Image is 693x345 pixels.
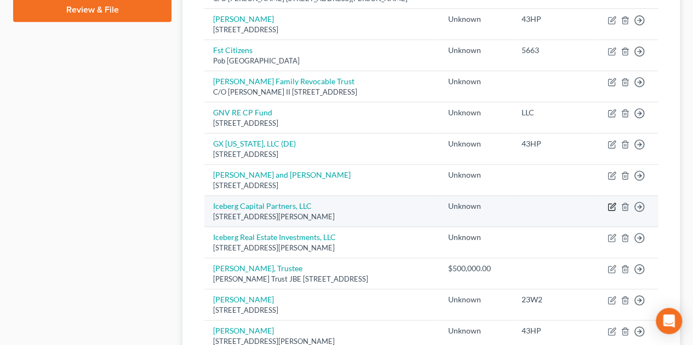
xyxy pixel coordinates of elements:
[521,294,583,305] div: 23W2
[213,212,430,222] div: [STREET_ADDRESS][PERSON_NAME]
[213,139,296,148] a: GX [US_STATE], LLC (DE)
[213,264,302,273] a: [PERSON_NAME], Trustee
[521,107,583,118] div: LLC
[213,108,272,117] a: GNV RE CP Fund
[213,274,430,284] div: [PERSON_NAME] Trust JBE [STREET_ADDRESS]
[521,138,583,149] div: 43HP
[213,295,274,304] a: [PERSON_NAME]
[448,14,504,25] div: Unknown
[213,326,274,335] a: [PERSON_NAME]
[213,243,430,253] div: [STREET_ADDRESS][PERSON_NAME]
[448,294,504,305] div: Unknown
[448,107,504,118] div: Unknown
[213,45,253,55] a: Fst Citizens
[213,14,274,24] a: [PERSON_NAME]
[213,201,312,210] a: Iceberg Capital Partners, LLC
[521,14,583,25] div: 43HP
[521,45,583,56] div: 5663
[213,118,430,128] div: [STREET_ADDRESS]
[213,56,430,66] div: Pob [GEOGRAPHIC_DATA]
[448,76,504,87] div: Unknown
[213,232,336,242] a: Iceberg Real Estate Investments, LLC
[448,232,504,243] div: Unknown
[448,263,504,274] div: $500,000.00
[448,169,504,180] div: Unknown
[448,138,504,149] div: Unknown
[213,180,430,191] div: [STREET_ADDRESS]
[656,308,682,334] div: Open Intercom Messenger
[448,45,504,56] div: Unknown
[448,325,504,336] div: Unknown
[213,77,354,86] a: [PERSON_NAME] Family Revocable Trust
[213,87,430,97] div: C/O [PERSON_NAME] II [STREET_ADDRESS]
[213,149,430,160] div: [STREET_ADDRESS]
[213,25,430,35] div: [STREET_ADDRESS]
[521,325,583,336] div: 43HP
[213,305,430,315] div: [STREET_ADDRESS]
[448,201,504,212] div: Unknown
[213,170,351,179] a: [PERSON_NAME] and [PERSON_NAME]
